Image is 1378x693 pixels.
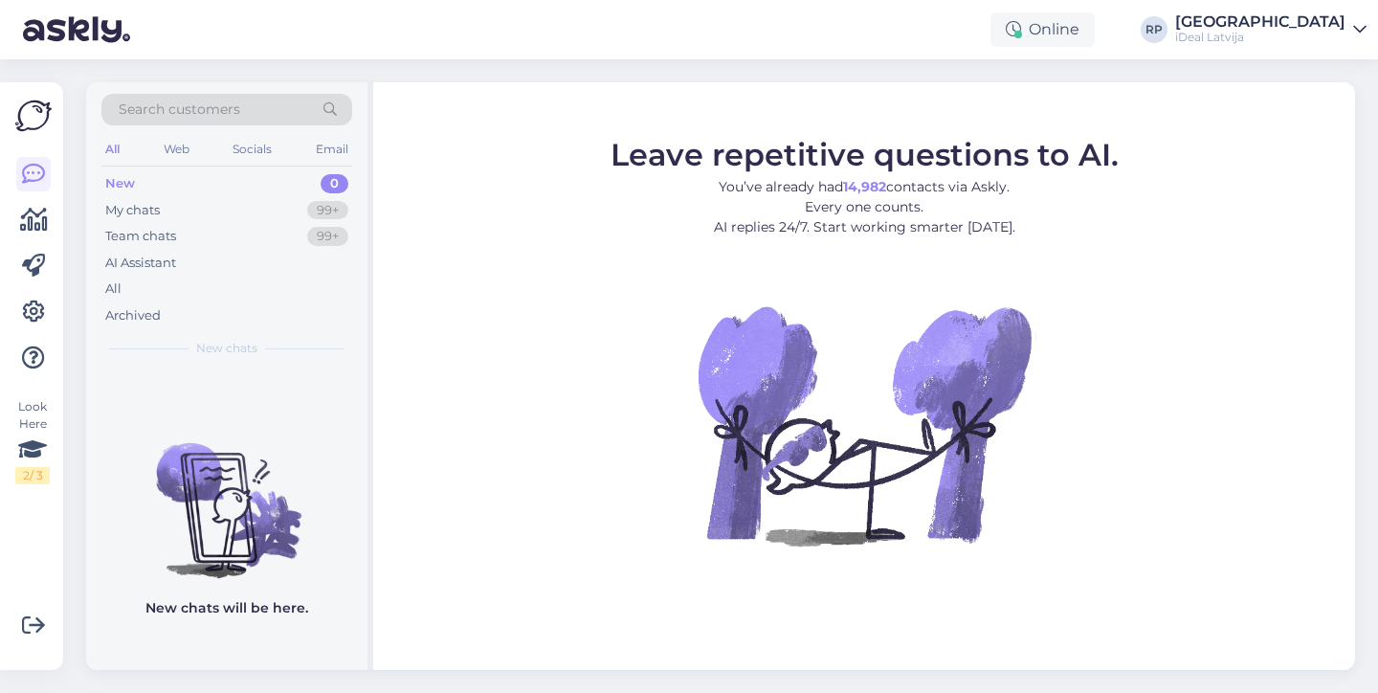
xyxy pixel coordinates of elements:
[119,100,240,120] span: Search customers
[160,137,193,162] div: Web
[105,306,161,325] div: Archived
[229,137,276,162] div: Socials
[101,137,123,162] div: All
[105,254,176,273] div: AI Assistant
[86,409,367,581] img: No chats
[145,598,308,618] p: New chats will be here.
[307,201,348,220] div: 99+
[105,174,135,193] div: New
[105,279,122,299] div: All
[692,253,1036,597] img: No Chat active
[196,340,257,357] span: New chats
[990,12,1095,47] div: Online
[15,98,52,134] img: Askly Logo
[1141,16,1167,43] div: RP
[15,398,50,484] div: Look Here
[15,467,50,484] div: 2 / 3
[611,136,1119,173] span: Leave repetitive questions to AI.
[1175,14,1367,45] a: [GEOGRAPHIC_DATA]iDeal Latvija
[307,227,348,246] div: 99+
[1175,14,1345,30] div: [GEOGRAPHIC_DATA]
[1175,30,1345,45] div: iDeal Latvija
[321,174,348,193] div: 0
[105,227,176,246] div: Team chats
[611,177,1119,237] p: You’ve already had contacts via Askly. Every one counts. AI replies 24/7. Start working smarter [...
[843,178,886,195] b: 14,982
[312,137,352,162] div: Email
[105,201,160,220] div: My chats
